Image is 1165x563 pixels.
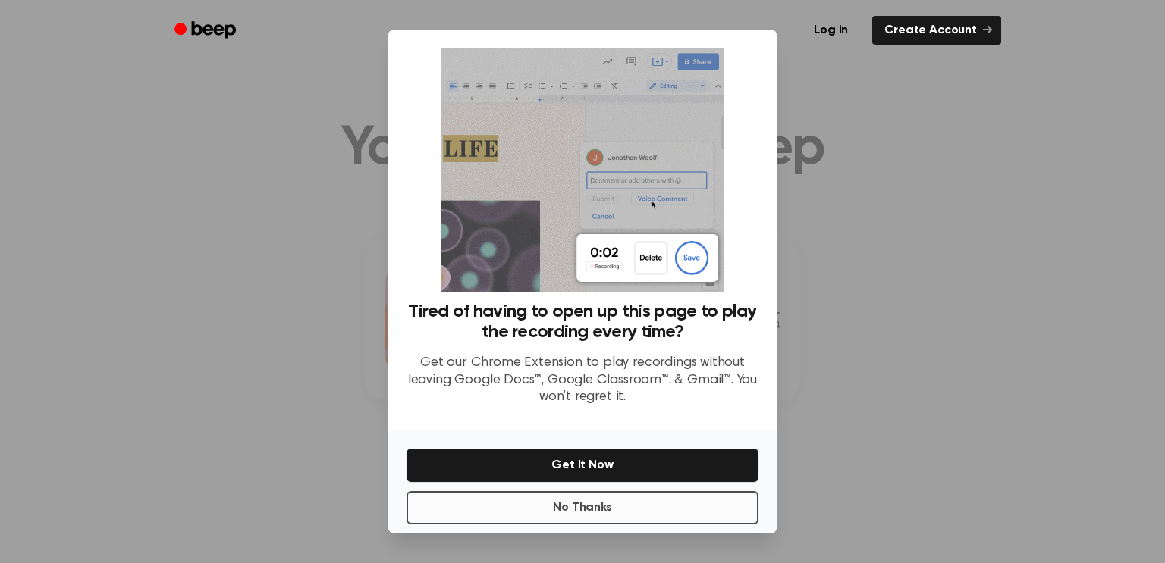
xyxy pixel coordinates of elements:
a: Log in [799,13,863,48]
img: Beep extension in action [441,48,723,292]
button: Get It Now [407,449,758,482]
a: Create Account [872,16,1001,45]
button: No Thanks [407,491,758,524]
p: Get our Chrome Extension to play recordings without leaving Google Docs™, Google Classroom™, & Gm... [407,355,758,406]
h3: Tired of having to open up this page to play the recording every time? [407,302,758,342]
a: Beep [164,16,250,45]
